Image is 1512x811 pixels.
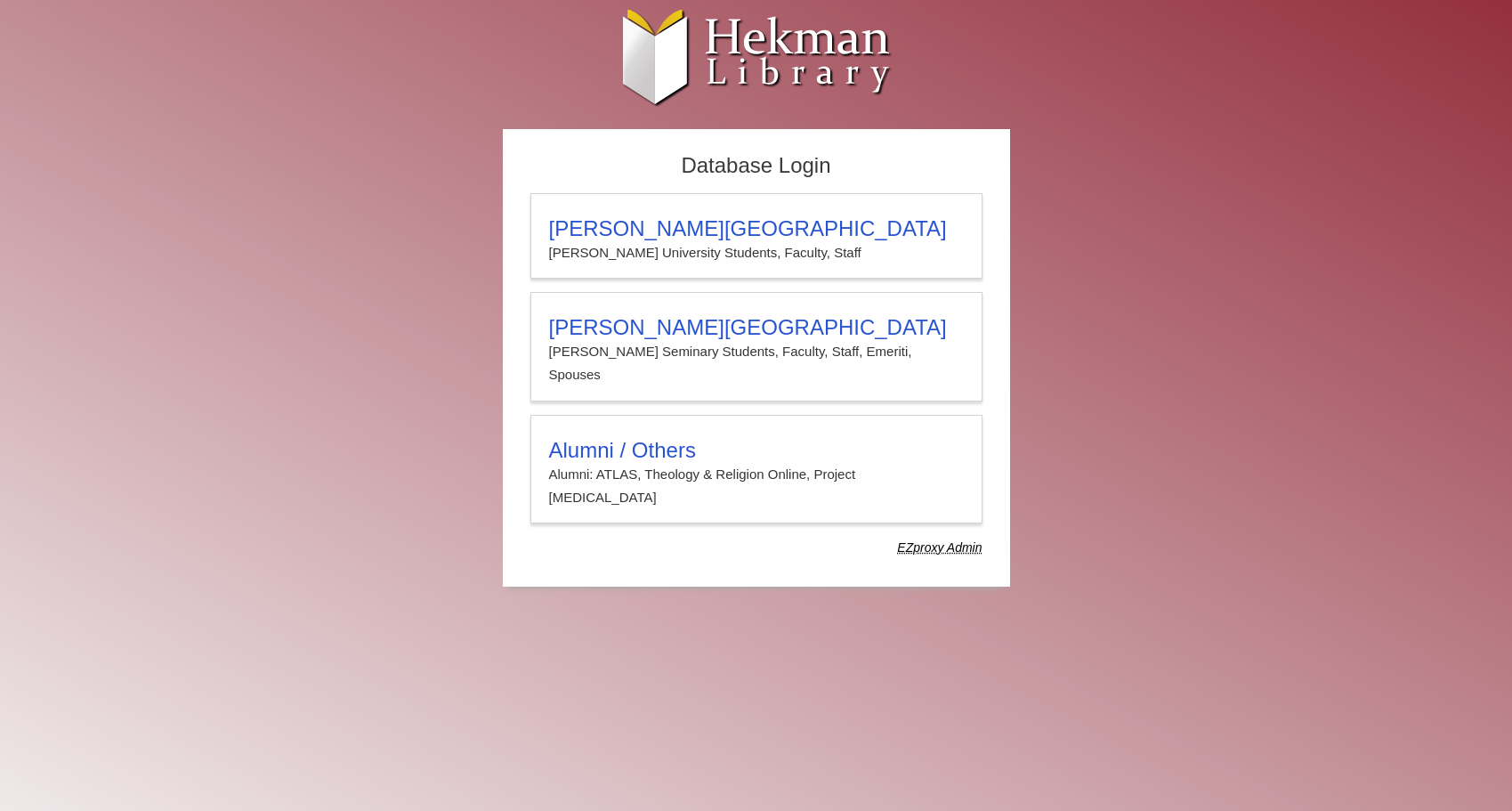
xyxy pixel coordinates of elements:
[522,148,991,184] h2: Database Login
[549,241,964,264] p: [PERSON_NAME] University Students, Faculty, Staff
[549,216,964,241] h3: [PERSON_NAME][GEOGRAPHIC_DATA]
[530,193,982,279] a: [PERSON_NAME][GEOGRAPHIC_DATA][PERSON_NAME] University Students, Faculty, Staff
[549,463,964,510] p: Alumni: ATLAS, Theology & Religion Online, Project [MEDICAL_DATA]
[549,315,964,340] h3: [PERSON_NAME][GEOGRAPHIC_DATA]
[897,540,982,555] dfn: Use Alumni login
[549,438,964,463] h3: Alumni / Others
[549,438,964,510] summary: Alumni / OthersAlumni: ATLAS, Theology & Religion Online, Project [MEDICAL_DATA]
[530,292,982,401] a: [PERSON_NAME][GEOGRAPHIC_DATA][PERSON_NAME] Seminary Students, Faculty, Staff, Emeriti, Spouses
[549,340,964,387] p: [PERSON_NAME] Seminary Students, Faculty, Staff, Emeriti, Spouses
